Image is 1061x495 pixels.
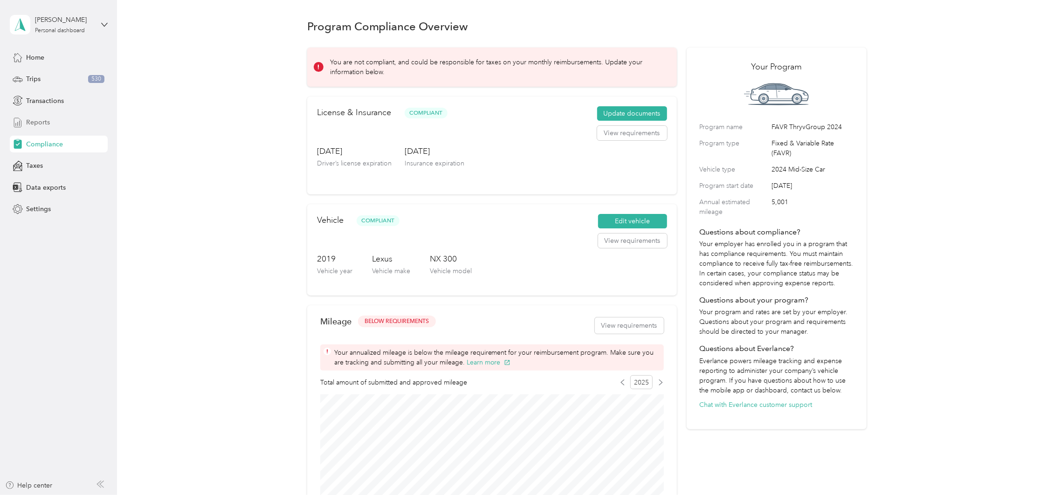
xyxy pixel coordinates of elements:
[597,126,667,141] button: View requirements
[26,161,43,171] span: Taxes
[26,53,44,62] span: Home
[317,214,344,227] h2: Vehicle
[405,108,448,118] span: Compliant
[307,21,468,31] h1: Program Compliance Overview
[700,400,813,410] button: Chat with Everlance customer support
[26,204,51,214] span: Settings
[372,253,411,265] h3: Lexus
[598,214,667,229] button: Edit vehicle
[317,106,392,119] h2: License & Insurance
[405,158,465,168] p: Insurance expiration
[700,165,769,174] label: Vehicle type
[700,356,854,395] p: Everlance powers mileage tracking and expense reporting to administer your company’s vehicle prog...
[700,122,769,132] label: Program name
[430,253,472,265] h3: NX 300
[317,253,352,265] h3: 2019
[330,57,664,77] p: You are not compliant, and could be responsible for taxes on your monthly reimbursements. Update ...
[320,378,467,387] span: Total amount of submitted and approved mileage
[320,316,351,326] h2: Mileage
[700,343,854,354] h4: Questions about Everlance?
[405,145,465,157] h3: [DATE]
[5,481,53,490] button: Help center
[35,15,93,25] div: [PERSON_NAME]
[88,75,104,83] span: 530
[372,266,411,276] p: Vehicle make
[700,307,854,337] p: Your program and rates are set by your employer. Questions about your program and requirements sh...
[700,138,769,158] label: Program type
[317,266,352,276] p: Vehicle year
[35,28,85,34] div: Personal dashboard
[700,239,854,288] p: Your employer has enrolled you in a program that has compliance requirements. You must maintain c...
[630,375,653,389] span: 2025
[597,106,667,121] button: Update documents
[430,266,472,276] p: Vehicle model
[595,317,664,334] button: View requirements
[317,158,392,168] p: Driver’s license expiration
[772,181,854,191] span: [DATE]
[26,96,64,106] span: Transactions
[317,145,392,157] h3: [DATE]
[334,348,661,367] span: Your annualized mileage is below the mileage requirement for your reimbursement program. Make sur...
[700,61,854,73] h2: Your Program
[700,227,854,238] h4: Questions about compliance?
[26,74,41,84] span: Trips
[772,122,854,132] span: FAVR ThryvGroup 2024
[772,138,854,158] span: Fixed & Variable Rate (FAVR)
[358,316,436,327] button: BELOW REQUIREMENTS
[357,215,400,226] span: Compliant
[700,295,854,306] h4: Questions about your program?
[365,317,429,326] span: BELOW REQUIREMENTS
[1009,443,1061,495] iframe: Everlance-gr Chat Button Frame
[26,183,66,192] span: Data exports
[26,139,63,149] span: Compliance
[700,181,769,191] label: Program start date
[467,357,510,367] button: Learn more
[700,197,769,217] label: Annual estimated mileage
[26,117,50,127] span: Reports
[598,234,667,248] button: View requirements
[772,165,854,174] span: 2024 Mid-Size Car
[772,197,854,217] span: 5,001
